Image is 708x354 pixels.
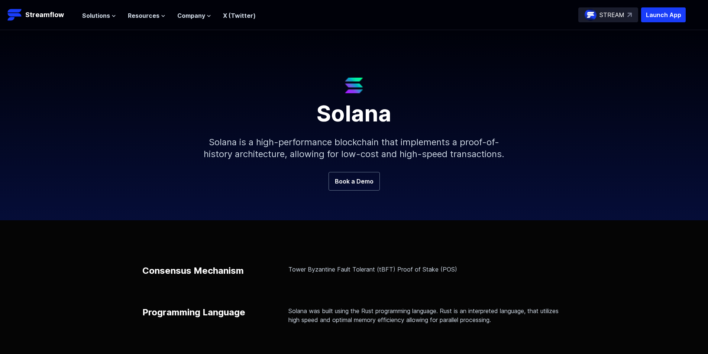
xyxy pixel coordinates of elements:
[7,7,75,22] a: Streamflow
[194,124,514,172] p: Solana is a high-performance blockchain that implements a proof-of-history architecture, allowing...
[128,11,159,20] span: Resources
[223,12,256,19] a: X (Twitter)
[176,93,533,124] h1: Solana
[177,11,205,20] span: Company
[177,11,211,20] button: Company
[25,10,64,20] p: Streamflow
[142,306,245,318] p: Programming Language
[142,265,244,277] p: Consensus Mechanism
[345,78,363,93] img: Solana
[641,7,686,22] button: Launch App
[578,7,638,22] a: STREAM
[7,7,22,22] img: Streamflow Logo
[82,11,116,20] button: Solutions
[288,306,566,324] p: Solana was built using the Rust programming language. Rust is an interpreted language, that utili...
[599,10,624,19] p: STREAM
[585,9,597,21] img: streamflow-logo-circle.png
[128,11,165,20] button: Resources
[329,172,380,191] a: Book a Demo
[627,13,632,17] img: top-right-arrow.svg
[288,265,566,274] p: Tower Byzantine Fault Tolerant (tBFT) Proof of Stake (POS)
[82,11,110,20] span: Solutions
